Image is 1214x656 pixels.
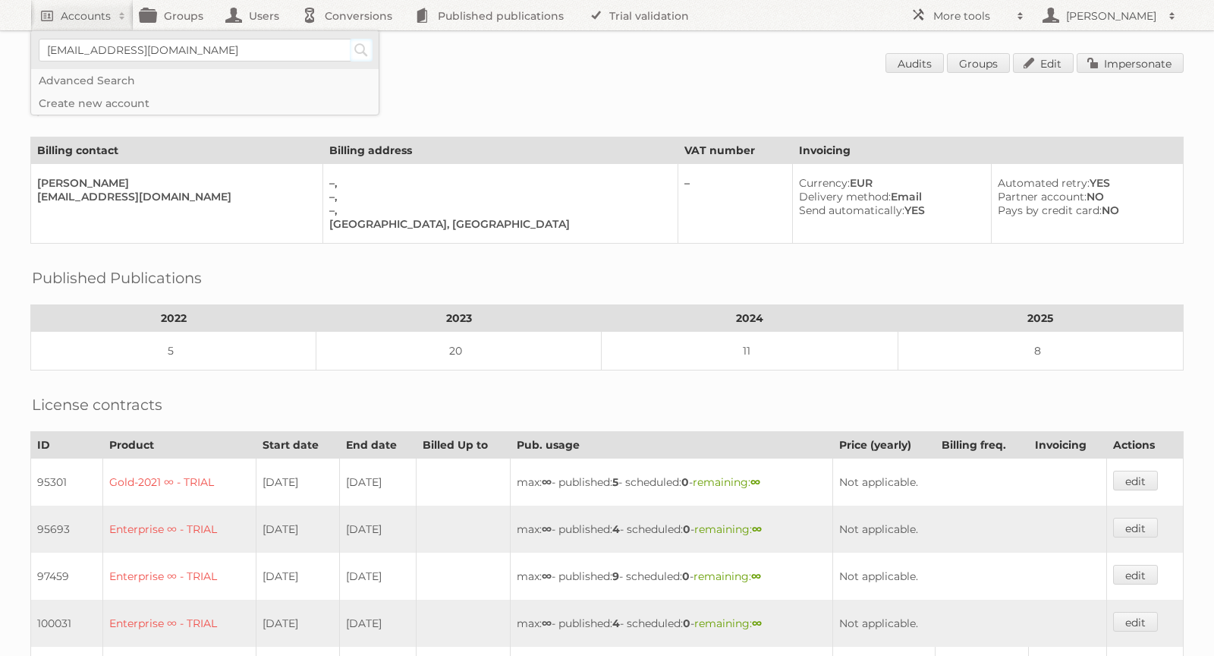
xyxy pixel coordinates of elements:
div: [GEOGRAPHIC_DATA], [GEOGRAPHIC_DATA] [329,217,665,231]
td: [DATE] [339,459,416,506]
a: Advanced Search [31,69,379,92]
div: EUR [799,176,979,190]
th: Start date [256,432,339,459]
td: – [678,164,793,244]
a: Impersonate [1077,53,1184,73]
th: Pub. usage [511,432,833,459]
th: Invoicing [792,137,1183,164]
td: 11 [602,332,898,371]
h2: License contracts [32,393,162,416]
a: Groups [947,53,1010,73]
td: Gold-2021 ∞ - TRIAL [103,459,256,506]
td: [DATE] [256,459,339,506]
span: Currency: [799,176,850,190]
td: 100031 [31,600,103,647]
span: Pays by credit card: [998,203,1102,217]
strong: 9 [612,569,619,583]
td: Enterprise ∞ - TRIAL [103,553,256,600]
td: Not applicable. [832,600,1106,647]
a: edit [1113,471,1158,490]
span: remaining: [693,569,761,583]
td: [DATE] [339,506,416,553]
a: Audits [885,53,944,73]
th: VAT number [678,137,793,164]
td: Not applicable. [832,506,1106,553]
td: [DATE] [256,553,339,600]
td: Enterprise ∞ - TRIAL [103,506,256,553]
td: 8 [898,332,1183,371]
strong: 0 [681,475,689,489]
input: Search [350,39,373,61]
strong: ∞ [542,617,552,630]
div: YES [799,203,979,217]
a: Create new account [31,92,379,115]
td: max: - published: - scheduled: - [511,506,833,553]
th: Price (yearly) [832,432,935,459]
strong: ∞ [542,522,552,536]
th: Billing address [322,137,678,164]
div: Email [799,190,979,203]
a: edit [1113,565,1158,585]
h2: More tools [933,8,1009,24]
strong: ∞ [542,569,552,583]
td: [DATE] [339,600,416,647]
strong: ∞ [752,522,762,536]
span: remaining: [693,475,760,489]
th: Billed Up to [416,432,510,459]
td: [DATE] [256,600,339,647]
td: 95301 [31,459,103,506]
strong: 4 [612,617,620,630]
span: Partner account: [998,190,1087,203]
th: Actions [1106,432,1183,459]
th: 2022 [31,305,316,332]
td: max: - published: - scheduled: - [511,553,833,600]
strong: ∞ [750,475,760,489]
div: [EMAIL_ADDRESS][DOMAIN_NAME] [37,190,310,203]
th: End date [339,432,416,459]
strong: ∞ [542,475,552,489]
span: Send automatically: [799,203,904,217]
td: 97459 [31,553,103,600]
h2: Published Publications [32,266,202,289]
div: –, [329,203,665,217]
div: –, [329,176,665,190]
h1: Account 82420: Test Rite Retail Co., LTD [30,53,1184,76]
div: NO [998,190,1171,203]
a: Edit [1013,53,1074,73]
strong: 0 [683,522,690,536]
strong: 5 [612,475,618,489]
td: Enterprise ∞ - TRIAL [103,600,256,647]
td: 20 [316,332,602,371]
th: ID [31,432,103,459]
span: remaining: [694,617,762,630]
span: Automated retry: [998,176,1090,190]
th: 2025 [898,305,1183,332]
strong: 0 [683,617,690,630]
span: remaining: [694,522,762,536]
td: 95693 [31,506,103,553]
td: Not applicable. [832,459,1106,506]
th: Invoicing [1029,432,1107,459]
th: Product [103,432,256,459]
a: edit [1113,612,1158,632]
td: max: - published: - scheduled: - [511,459,833,506]
td: 5 [31,332,316,371]
h2: [PERSON_NAME] [1062,8,1161,24]
h2: Accounts [61,8,111,24]
th: 2024 [602,305,898,332]
td: [DATE] [256,506,339,553]
td: [DATE] [339,553,416,600]
th: 2023 [316,305,602,332]
strong: 4 [612,522,620,536]
div: [PERSON_NAME] [37,176,310,190]
strong: ∞ [751,569,761,583]
td: Not applicable. [832,553,1106,600]
div: –, [329,190,665,203]
span: Delivery method: [799,190,891,203]
strong: 0 [682,569,690,583]
th: Billing contact [31,137,323,164]
div: NO [998,203,1171,217]
td: max: - published: - scheduled: - [511,600,833,647]
th: Billing freq. [936,432,1029,459]
a: edit [1113,518,1158,538]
